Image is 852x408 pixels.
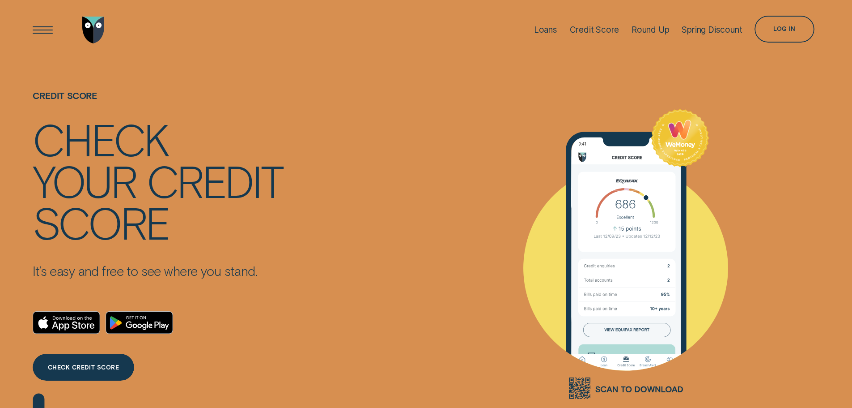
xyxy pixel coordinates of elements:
[82,17,105,43] img: Wisr
[33,118,168,159] div: Check
[534,25,557,35] div: Loans
[33,354,134,381] a: CHECK CREDIT SCORE
[147,159,283,201] div: credit
[33,201,169,243] div: score
[33,159,136,201] div: your
[682,25,742,35] div: Spring Discount
[570,25,619,35] div: Credit Score
[30,17,56,43] button: Open Menu
[106,311,173,334] a: Android App on Google Play
[33,311,100,334] a: Download on the App Store
[632,25,670,35] div: Round Up
[33,118,283,243] h4: Check your credit score
[755,16,814,43] button: Log in
[33,263,283,279] p: It’s easy and free to see where you stand.
[33,90,283,118] h1: Credit Score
